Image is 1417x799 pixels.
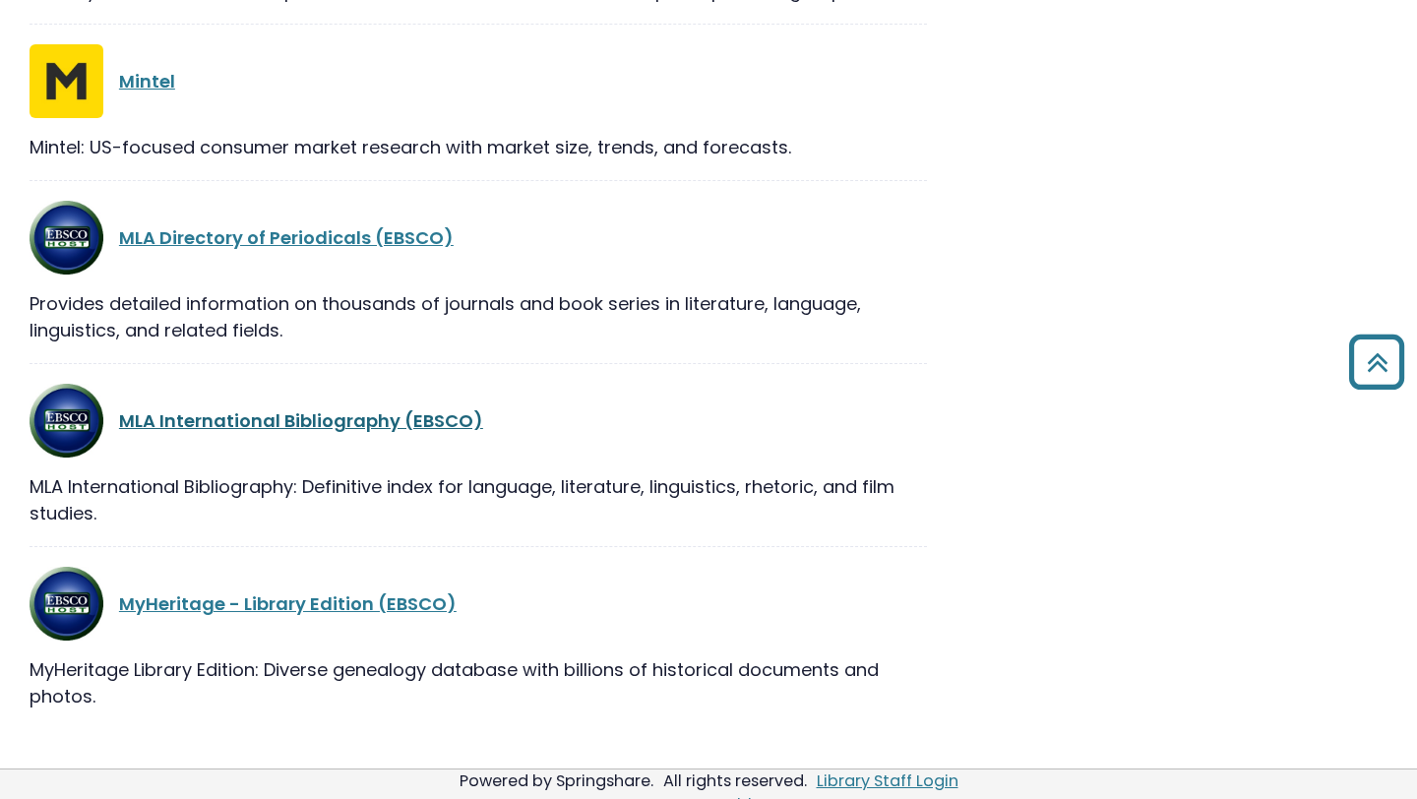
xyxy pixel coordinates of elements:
a: Mintel [119,69,175,93]
div: Mintel: US-focused consumer market research with market size, trends, and forecasts. [30,134,927,160]
div: MLA International Bibliography: Definitive index for language, literature, linguistics, rhetoric,... [30,473,927,526]
a: MLA Directory of Periodicals (EBSCO) [119,225,454,250]
div: Powered by Springshare. [457,769,656,792]
div: All rights reserved. [660,769,810,792]
a: Library Staff Login [817,769,958,792]
a: MyHeritage - Library Edition (EBSCO) [119,591,457,616]
div: MyHeritage Library Edition: Diverse genealogy database with billions of historical documents and ... [30,656,927,709]
a: Back to Top [1341,343,1412,380]
div: Provides detailed information on thousands of journals and book series in literature, language, l... [30,290,927,343]
a: MLA International Bibliography (EBSCO) [119,408,483,433]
